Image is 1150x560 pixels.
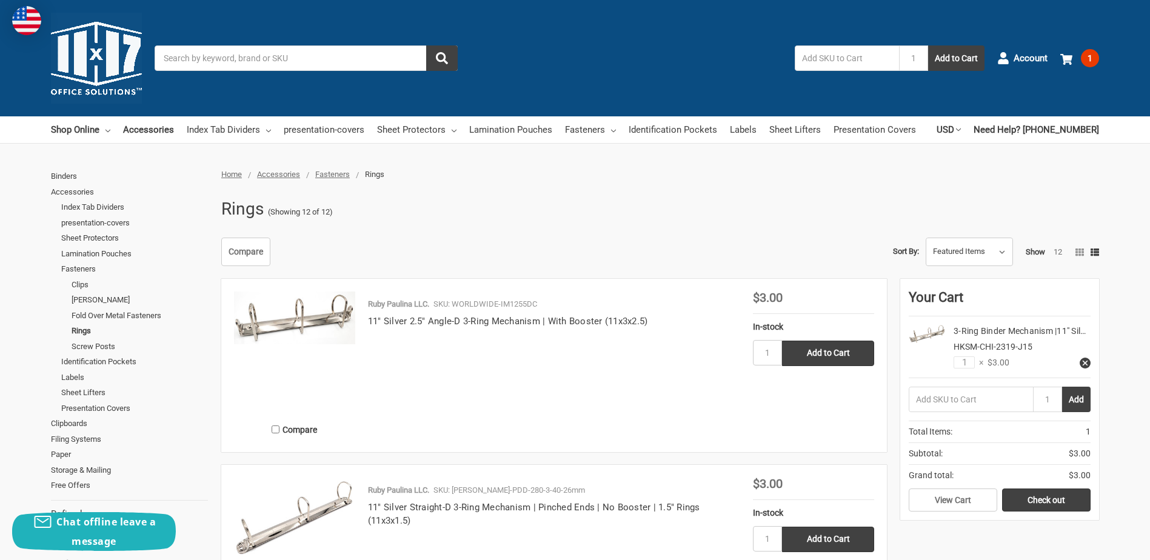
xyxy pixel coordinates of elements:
div: In-stock [753,321,874,333]
input: Add SKU to Cart [909,387,1033,412]
a: Labels [61,370,208,385]
a: Accessories [51,184,208,200]
span: $3.00 [1069,447,1091,460]
a: Index Tab Dividers [187,116,271,143]
a: Compare [221,238,270,267]
a: Lamination Pouches [61,246,208,262]
a: Fasteners [315,170,350,179]
a: Labels [730,116,757,143]
a: Identification Pockets [629,116,717,143]
span: $3.00 [753,290,783,305]
input: Add SKU to Cart [795,45,899,71]
h1: Rings [221,193,264,225]
a: Screw Posts [72,339,208,355]
a: presentation-covers [61,215,208,231]
img: 11x17.com [51,13,142,104]
a: Sheet Protectors [377,116,456,143]
a: Fold Over Metal Fasteners [72,308,208,324]
span: × [975,356,983,369]
a: Clips [72,277,208,293]
div: No filters applied [51,507,208,540]
div: Your Cart [909,287,1091,316]
a: Free Offers [51,478,208,493]
p: Ruby Paulina LLC. [368,298,429,310]
a: Sheet Protectors [61,230,208,246]
img: 3-Ring Binder Mechanism |11" Silver | 2.5" Angle-D | With Booster (11x3x2.5) [909,325,945,344]
span: Account [1014,52,1048,65]
a: 11" Silver 2.5" Angle-D 3-Ring Mechanism | With Booster (11x3x2.5) [234,292,355,413]
a: Accessories [257,170,300,179]
a: Account [997,42,1048,74]
img: 11" Silver Straight-D 3-Ring Mechanism | Pinched Ends | No Booster | 1.5" Rings (11x3x1.5) [234,478,355,555]
a: 12 [1054,247,1062,256]
span: Total Items: [909,425,952,438]
a: 1 [1060,42,1099,74]
a: Identification Pockets [61,354,208,370]
span: $3.00 [983,356,1009,369]
input: Add to Cart [782,341,874,366]
a: Rings [72,323,208,339]
p: SKU: WORLDWIDE-IM1255DC [433,298,537,310]
a: Fasteners [565,116,616,143]
a: Presentation Covers [834,116,916,143]
a: presentation-covers [284,116,364,143]
label: Compare [234,419,355,439]
a: [PERSON_NAME] [72,292,208,308]
a: Binders [51,168,208,184]
a: Storage & Mailing [51,462,208,478]
button: Add to Cart [928,45,985,71]
img: 11" Silver 2.5" Angle-D 3-Ring Mechanism | With Booster (11x3x2.5) [234,292,355,344]
a: Sheet Lifters [769,116,821,143]
input: Compare [272,425,279,433]
a: Presentation Covers [61,401,208,416]
a: USD [937,116,961,143]
a: Check out [1002,488,1091,512]
a: Accessories [123,116,174,143]
div: In-stock [753,507,874,519]
span: Grand total: [909,469,954,482]
a: Paper [51,447,208,462]
span: Rings [365,170,384,179]
a: Sheet Lifters [61,385,208,401]
p: Ruby Paulina LLC. [368,484,429,496]
span: (Showing 12 of 12) [268,206,333,218]
span: Show [1026,247,1045,256]
a: 11" Silver Straight-D 3-Ring Mechanism | Pinched Ends | No Booster | 1.5" Rings (11x3x1.5) [368,502,700,527]
button: Add [1062,387,1091,412]
a: Index Tab Dividers [61,199,208,215]
a: 11" Silver 2.5" Angle-D 3-Ring Mechanism | With Booster (11x3x2.5) [368,316,648,327]
a: Fasteners [61,261,208,277]
a: Shop Online [51,116,110,143]
h5: Refine by [51,507,208,521]
input: Add to Cart [782,527,874,552]
a: Need Help? [PHONE_NUMBER] [974,116,1099,143]
a: Filing Systems [51,432,208,447]
label: Sort By: [893,242,919,261]
span: 1 [1081,49,1099,67]
button: Chat offline leave a message [12,512,176,551]
a: View Cart [909,488,997,512]
span: 1 [1086,425,1091,438]
img: duty and tax information for United States [12,6,41,35]
a: 3-Ring Binder Mechanism |11" Sil… [954,326,1086,336]
a: Lamination Pouches [469,116,552,143]
span: $3.00 [1069,469,1091,482]
span: Subtotal: [909,447,943,460]
a: Home [221,170,242,179]
span: Chat offline leave a message [56,515,156,548]
input: Search by keyword, brand or SKU [155,45,458,71]
a: Clipboards [51,416,208,432]
p: SKU: [PERSON_NAME]-PDD-280-3-40-26mm [433,484,585,496]
span: HKSM-CHI-2319-J15 [954,342,1032,352]
span: $3.00 [753,476,783,491]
